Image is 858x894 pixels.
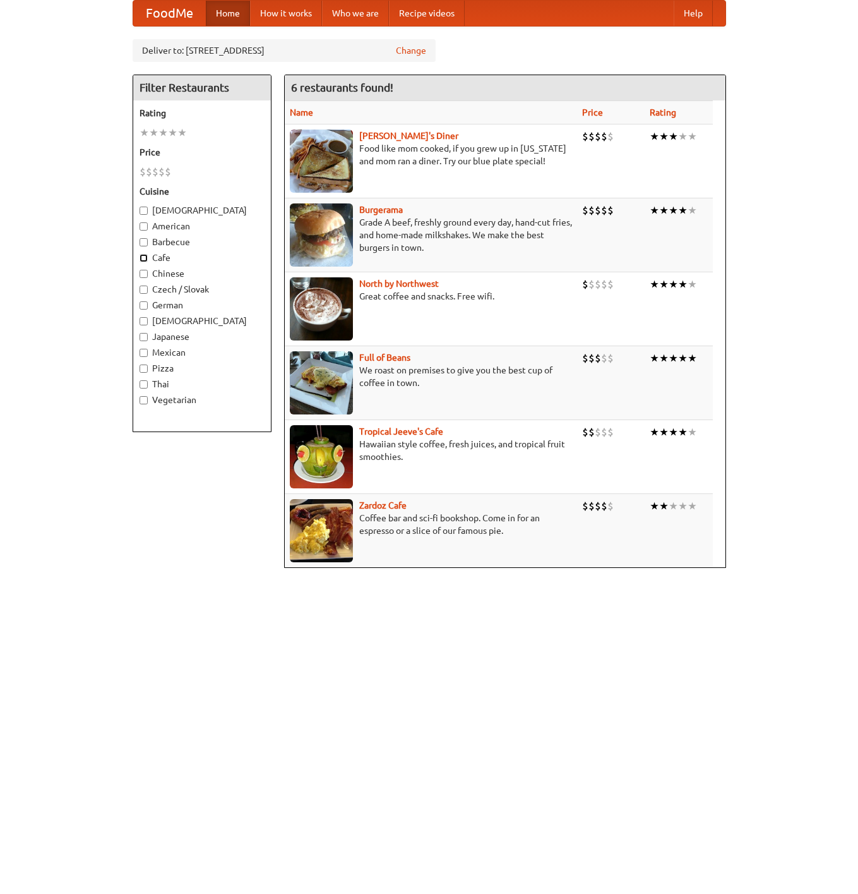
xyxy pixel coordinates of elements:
[149,126,158,140] li: ★
[140,222,148,231] input: American
[140,333,148,341] input: Japanese
[140,267,265,280] label: Chinese
[140,270,148,278] input: Chinese
[140,107,265,119] h5: Rating
[146,165,152,179] li: $
[290,290,572,303] p: Great coffee and snacks. Free wifi.
[140,315,265,327] label: [DEMOGRAPHIC_DATA]
[290,438,572,463] p: Hawaiian style coffee, fresh juices, and tropical fruit smoothies.
[688,351,697,365] li: ★
[206,1,250,26] a: Home
[650,107,676,118] a: Rating
[678,499,688,513] li: ★
[674,1,713,26] a: Help
[659,499,669,513] li: ★
[359,205,403,215] a: Burgerama
[140,286,148,294] input: Czech / Slovak
[582,277,588,291] li: $
[140,236,265,248] label: Barbecue
[359,131,458,141] a: [PERSON_NAME]'s Diner
[140,380,148,389] input: Thai
[669,425,678,439] li: ★
[688,499,697,513] li: ★
[140,207,148,215] input: [DEMOGRAPHIC_DATA]
[582,203,588,217] li: $
[678,351,688,365] li: ★
[588,203,595,217] li: $
[140,220,265,233] label: American
[290,130,353,193] img: sallys.jpg
[588,351,595,365] li: $
[140,146,265,159] h5: Price
[140,238,148,246] input: Barbecue
[607,277,614,291] li: $
[601,425,607,439] li: $
[688,425,697,439] li: ★
[152,165,158,179] li: $
[607,203,614,217] li: $
[650,351,659,365] li: ★
[168,126,177,140] li: ★
[133,1,206,26] a: FoodMe
[140,330,265,343] label: Japanese
[359,500,407,510] a: Zardoz Cafe
[595,203,601,217] li: $
[678,130,688,143] li: ★
[140,185,265,198] h5: Cuisine
[290,216,572,254] p: Grade A beef, freshly ground every day, hand-cut fries, and home-made milkshakes. We make the bes...
[140,204,265,217] label: [DEMOGRAPHIC_DATA]
[595,425,601,439] li: $
[291,82,393,94] ng-pluralize: 6 restaurants found!
[659,203,669,217] li: ★
[595,351,601,365] li: $
[678,425,688,439] li: ★
[140,126,149,140] li: ★
[250,1,322,26] a: How it works
[359,426,443,437] b: Tropical Jeeve's Cafe
[158,165,165,179] li: $
[601,130,607,143] li: $
[290,107,313,118] a: Name
[290,142,572,167] p: Food like mom cooked, if you grew up in [US_STATE] and mom ran a diner. Try our blue plate special!
[396,44,426,57] a: Change
[688,203,697,217] li: ★
[582,425,588,439] li: $
[669,277,678,291] li: ★
[669,130,678,143] li: ★
[669,351,678,365] li: ★
[359,353,410,363] b: Full of Beans
[290,351,353,414] img: beans.jpg
[140,396,148,404] input: Vegetarian
[678,203,688,217] li: ★
[669,203,678,217] li: ★
[595,130,601,143] li: $
[688,130,697,143] li: ★
[140,283,265,296] label: Czech / Slovak
[650,203,659,217] li: ★
[582,107,603,118] a: Price
[290,364,572,389] p: We roast on premises to give you the best cup of coffee in town.
[359,279,439,289] b: North by Northwest
[601,351,607,365] li: $
[678,277,688,291] li: ★
[595,499,601,513] li: $
[650,425,659,439] li: ★
[601,277,607,291] li: $
[140,299,265,311] label: German
[140,346,265,359] label: Mexican
[688,277,697,291] li: ★
[650,130,659,143] li: ★
[290,425,353,488] img: jeeves.jpg
[582,130,588,143] li: $
[133,39,436,62] div: Deliver to: [STREET_ADDRESS]
[607,351,614,365] li: $
[601,499,607,513] li: $
[158,126,168,140] li: ★
[582,351,588,365] li: $
[588,499,595,513] li: $
[290,203,353,267] img: burgerama.jpg
[588,130,595,143] li: $
[595,277,601,291] li: $
[650,499,659,513] li: ★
